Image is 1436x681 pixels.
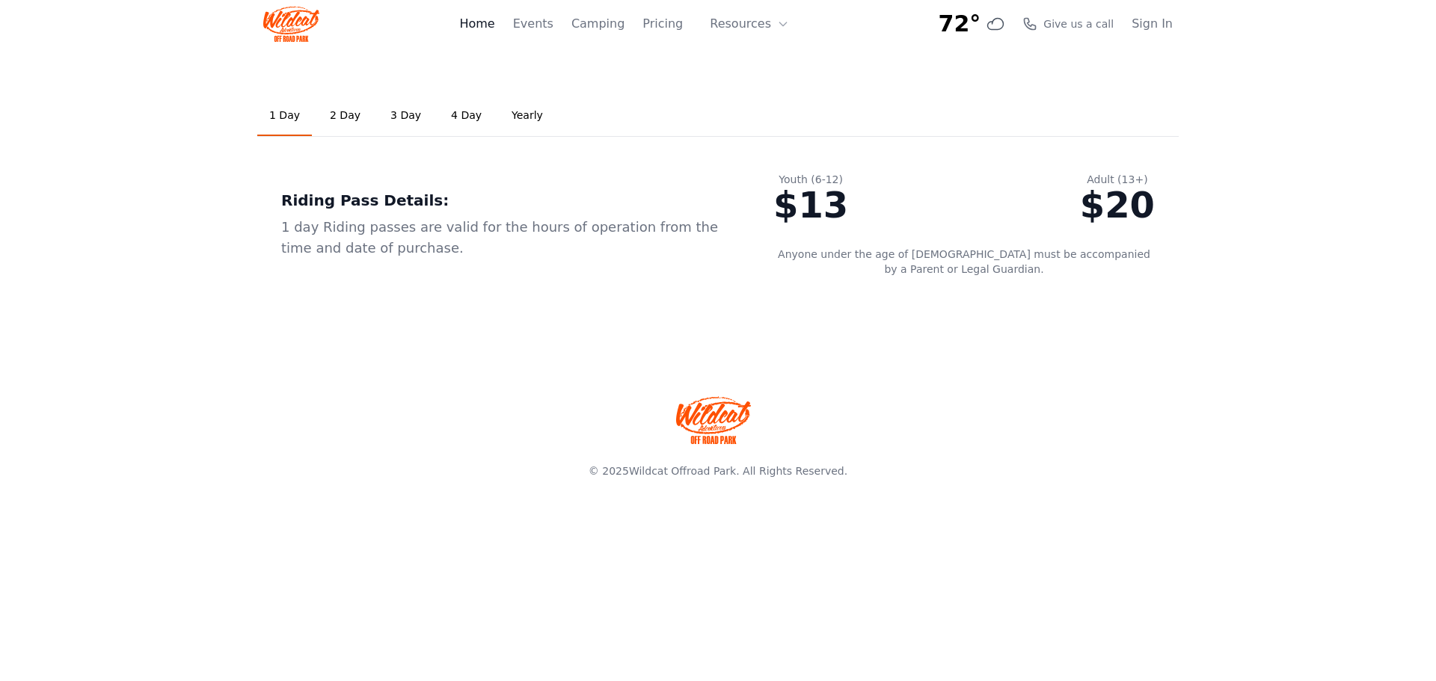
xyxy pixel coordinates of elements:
[1022,16,1114,31] a: Give us a call
[773,172,848,187] div: Youth (6-12)
[1080,172,1155,187] div: Adult (13+)
[281,217,725,259] div: 1 day Riding passes are valid for the hours of operation from the time and date of purchase.
[642,15,683,33] a: Pricing
[1132,15,1173,33] a: Sign In
[773,187,848,223] div: $13
[439,96,494,136] a: 4 Day
[500,96,555,136] a: Yearly
[263,6,319,42] img: Wildcat Logo
[629,465,736,477] a: Wildcat Offroad Park
[257,96,312,136] a: 1 Day
[571,15,625,33] a: Camping
[589,465,847,477] span: © 2025 . All Rights Reserved.
[1080,187,1155,223] div: $20
[378,96,433,136] a: 3 Day
[1043,16,1114,31] span: Give us a call
[676,396,751,444] img: Wildcat Offroad park
[701,9,798,39] button: Resources
[459,15,494,33] a: Home
[773,247,1155,277] p: Anyone under the age of [DEMOGRAPHIC_DATA] must be accompanied by a Parent or Legal Guardian.
[281,190,725,211] div: Riding Pass Details:
[513,15,553,33] a: Events
[939,10,981,37] span: 72°
[318,96,372,136] a: 2 Day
